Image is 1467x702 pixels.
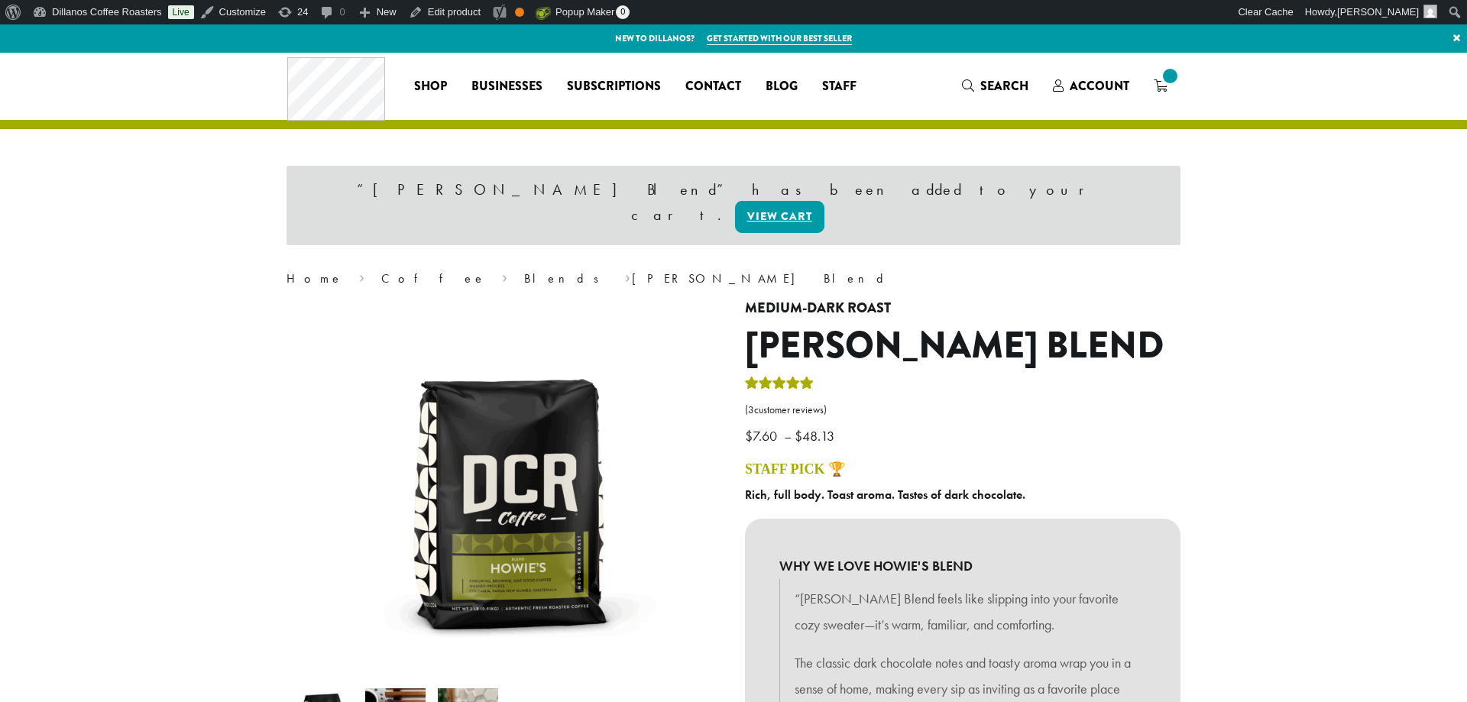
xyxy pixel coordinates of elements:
a: (3customer reviews) [745,403,1180,418]
span: 3 [748,403,754,416]
a: × [1446,24,1467,52]
span: Shop [414,77,447,96]
span: Account [1070,77,1129,95]
a: Staff [810,74,869,99]
span: › [625,264,630,288]
span: Contact [685,77,741,96]
a: Blends [524,270,609,286]
b: Rich, full body. Toast aroma. Tastes of dark chocolate. [745,487,1025,503]
span: – [784,427,792,445]
span: [PERSON_NAME] [1337,6,1419,18]
span: › [359,264,364,288]
bdi: 48.13 [795,427,838,445]
a: Search [950,73,1041,99]
span: $ [795,427,802,445]
span: Staff [822,77,857,96]
a: Shop [402,74,459,99]
a: Get started with our best seller [707,32,852,45]
span: $ [745,427,753,445]
a: STAFF PICK 🏆 [745,461,845,477]
p: “[PERSON_NAME] Blend feels like slipping into your favorite cozy sweater—it’s warm, familiar, and... [795,586,1131,638]
h4: Medium-Dark Roast [745,300,1180,317]
b: WHY WE LOVE HOWIE'S BLEND [779,553,1146,579]
a: Home [287,270,343,286]
bdi: 7.60 [745,427,781,445]
div: OK [515,8,524,17]
div: “[PERSON_NAME] Blend” has been added to your cart. [287,166,1180,245]
a: View cart [735,201,824,233]
span: › [502,264,507,288]
span: Blog [766,77,798,96]
span: Search [980,77,1028,95]
h1: [PERSON_NAME] Blend [745,324,1180,368]
span: Businesses [471,77,542,96]
div: Rated 4.67 out of 5 [745,374,814,397]
span: Subscriptions [567,77,661,96]
a: Live [168,5,194,19]
nav: Breadcrumb [287,270,1180,288]
a: Coffee [381,270,486,286]
span: 0 [616,5,630,19]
